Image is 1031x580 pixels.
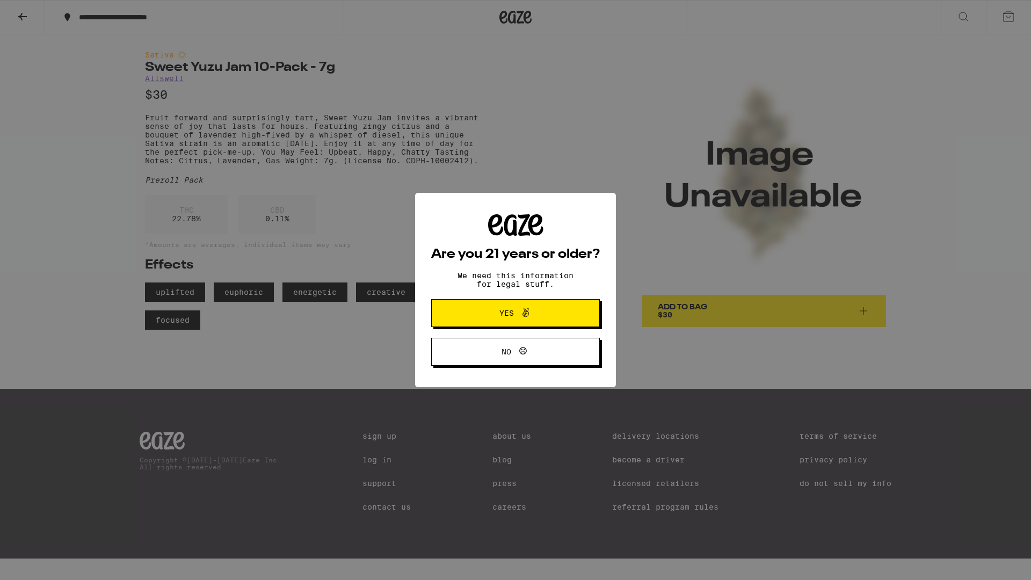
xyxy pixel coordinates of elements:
h2: Are you 21 years or older? [431,248,600,261]
iframe: Opens a widget where you can find more information [964,548,1020,575]
span: No [502,348,511,356]
button: No [431,338,600,366]
button: Yes [431,299,600,327]
p: We need this information for legal stuff. [448,271,583,288]
span: Yes [499,309,514,317]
